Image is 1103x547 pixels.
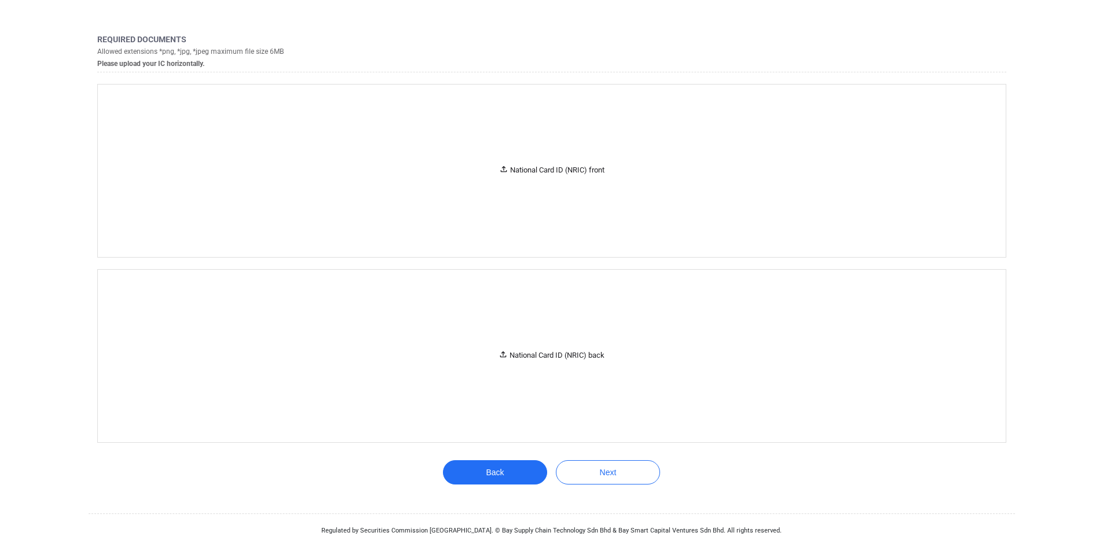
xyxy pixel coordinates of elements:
[499,350,604,362] div: National Card ID (NRIC) back
[97,58,284,69] h5: Please upload your IC horizontally.
[443,460,547,484] button: Back
[499,164,604,177] div: National Card ID (NRIC) front
[97,34,284,45] h5: Required documents
[556,460,660,484] button: Next
[97,46,284,57] h5: Allowed extensions *png, *jpg, *jpeg maximum file size 6MB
